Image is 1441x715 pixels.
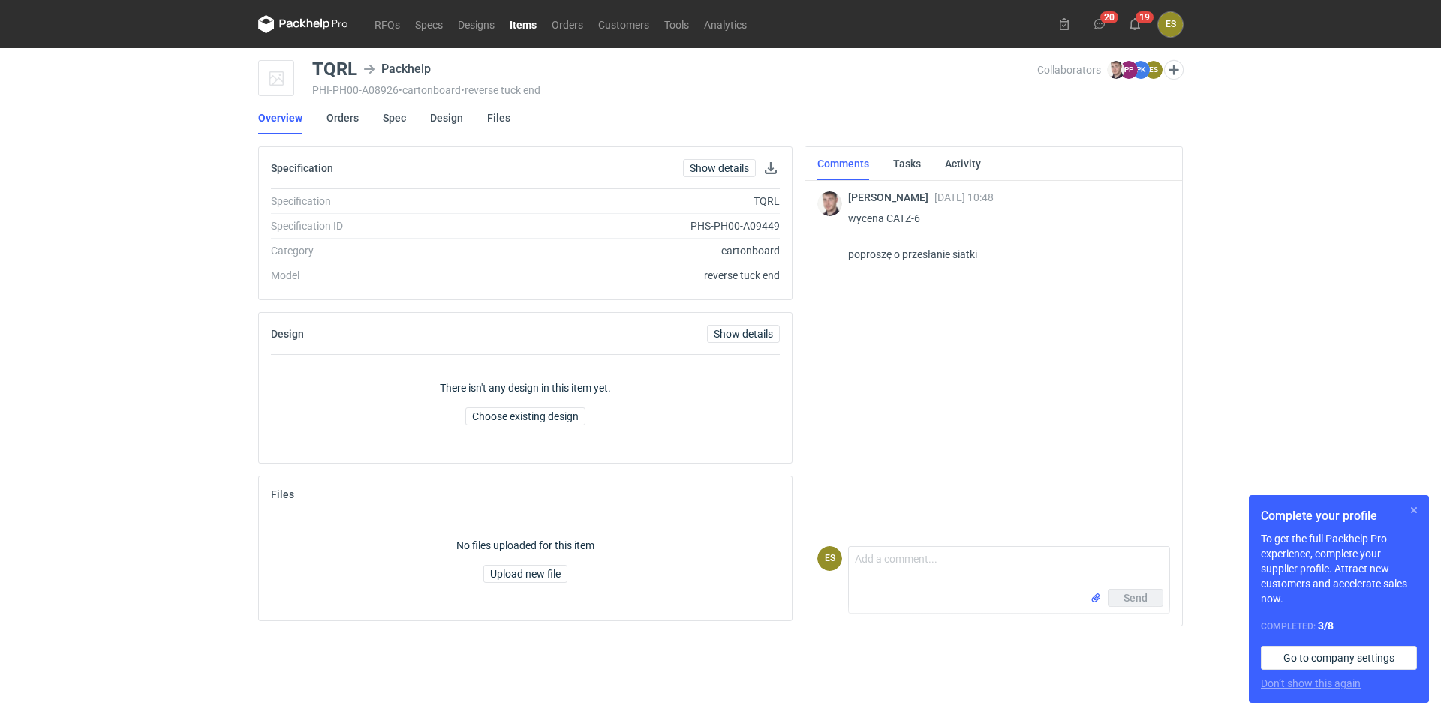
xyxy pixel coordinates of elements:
div: Completed: [1261,618,1417,634]
button: Don’t show this again [1261,676,1361,691]
a: Orders [544,15,591,33]
a: Activity [945,147,981,180]
button: 19 [1123,12,1147,36]
span: Send [1124,593,1148,603]
a: Items [502,15,544,33]
div: Elżbieta Sybilska [817,546,842,571]
span: Collaborators [1037,64,1101,76]
svg: Packhelp Pro [258,15,348,33]
a: Show details [683,159,756,177]
div: TQRL [474,194,780,209]
p: There isn't any design in this item yet. [440,380,611,395]
a: Analytics [696,15,754,33]
div: Specification ID [271,218,474,233]
button: Skip for now [1405,501,1423,519]
a: Show details [707,325,780,343]
button: Upload new file [483,565,567,583]
div: Packhelp [363,60,431,78]
a: Spec [383,101,406,134]
a: Specs [408,15,450,33]
p: wycena CATZ-6 poproszę o przesłanie siatki [848,209,1158,263]
div: Category [271,243,474,258]
div: cartonboard [474,243,780,258]
h2: Specification [271,162,333,174]
div: Model [271,268,474,283]
a: Comments [817,147,869,180]
p: No files uploaded for this item [456,538,594,553]
a: Customers [591,15,657,33]
div: PHI-PH00-A08926 [312,84,1037,96]
strong: 3 / 8 [1318,620,1334,632]
span: Choose existing design [472,411,579,422]
button: Download specification [762,159,780,177]
a: Go to company settings [1261,646,1417,670]
a: Overview [258,101,302,134]
button: Choose existing design [465,407,585,425]
h2: Design [271,328,304,340]
figcaption: ES [817,546,842,571]
figcaption: ES [1145,61,1163,79]
figcaption: PK [1132,61,1150,79]
img: Maciej Sikora [1107,61,1125,79]
div: reverse tuck end [474,268,780,283]
button: Send [1108,589,1163,607]
h1: Complete your profile [1261,507,1417,525]
span: [DATE] 10:48 [934,191,994,203]
div: PHS-PH00-A09449 [474,218,780,233]
a: Tools [657,15,696,33]
div: Elżbieta Sybilska [1158,12,1183,37]
button: 20 [1088,12,1112,36]
div: TQRL [312,60,357,78]
span: • cartonboard [399,84,461,96]
a: Files [487,101,510,134]
a: Tasks [893,147,921,180]
a: Orders [326,101,359,134]
figcaption: PP [1120,61,1138,79]
button: ES [1158,12,1183,37]
img: Maciej Sikora [817,191,842,216]
button: Edit collaborators [1164,60,1184,80]
div: Specification [271,194,474,209]
a: Designs [450,15,502,33]
p: To get the full Packhelp Pro experience, complete your supplier profile. Attract new customers an... [1261,531,1417,606]
h2: Files [271,488,294,500]
a: Design [430,101,463,134]
span: [PERSON_NAME] [848,191,934,203]
span: • reverse tuck end [461,84,540,96]
a: RFQs [367,15,408,33]
span: Upload new file [490,569,561,579]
